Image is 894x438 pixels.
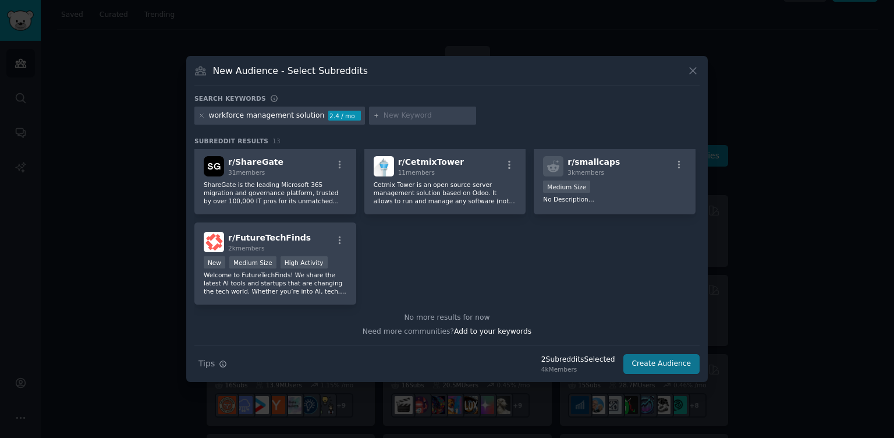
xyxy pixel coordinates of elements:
[194,94,266,103] h3: Search keywords
[194,137,268,145] span: Subreddit Results
[204,256,225,269] div: New
[541,365,615,373] div: 4k Members
[194,313,700,323] div: No more results for now
[543,195,686,203] p: No Description...
[204,232,224,252] img: FutureTechFinds
[398,169,435,176] span: 11 members
[281,256,328,269] div: High Activity
[228,157,283,167] span: r/ ShareGate
[194,323,700,337] div: Need more communities?
[204,271,347,295] p: Welcome to FutureTechFinds! We share the latest AI tools and startups that are changing the tech ...
[228,169,265,176] span: 31 members
[328,111,361,121] div: 2.4 / mo
[209,111,325,121] div: workforce management solution
[204,156,224,176] img: ShareGate
[229,256,276,269] div: Medium Size
[228,245,265,252] span: 2k members
[398,157,464,167] span: r/ CetmixTower
[543,181,590,193] div: Medium Size
[541,355,615,365] div: 2 Subreddit s Selected
[374,181,517,205] p: Cetmix Tower is an open source server management solution based on Odoo. It allows to run and man...
[623,354,700,374] button: Create Audience
[198,358,215,370] span: Tips
[194,354,231,374] button: Tips
[454,327,531,335] span: Add to your keywords
[567,157,620,167] span: r/ smallcaps
[374,156,394,176] img: CetmixTower
[228,233,311,242] span: r/ FutureTechFinds
[384,111,472,121] input: New Keyword
[272,137,281,144] span: 13
[567,169,604,176] span: 3k members
[204,181,347,205] p: ShareGate is the leading Microsoft 365 migration and governance platform, trusted by over 100,000...
[213,65,368,77] h3: New Audience - Select Subreddits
